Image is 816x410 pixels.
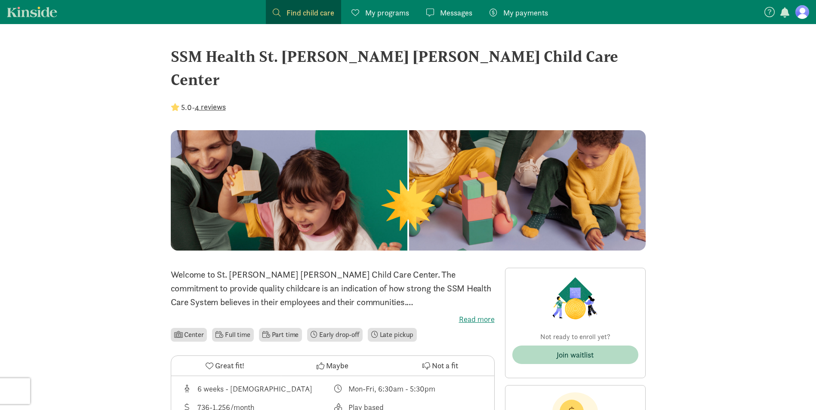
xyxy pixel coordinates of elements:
p: Not ready to enroll yet? [512,332,638,342]
button: 4 reviews [195,101,226,113]
img: Provider logo [550,275,600,321]
span: Messages [440,7,472,18]
div: Join waitlist [557,349,594,361]
div: Age range for children that this provider cares for [182,383,333,395]
label: Read more [171,314,495,324]
a: Kinside [7,6,57,17]
li: Early drop-off [307,328,363,342]
div: Mon-Fri, 6:30am - 5:30pm [348,383,435,395]
li: Center [171,328,207,342]
li: Full time [212,328,253,342]
div: 6 weeks - [DEMOGRAPHIC_DATA] [197,383,312,395]
li: Part time [259,328,302,342]
span: Find child care [286,7,334,18]
span: Maybe [326,360,348,371]
span: My programs [365,7,409,18]
button: Not a fit [386,356,494,376]
div: SSM Health St. [PERSON_NAME] [PERSON_NAME] Child Care Center [171,45,646,91]
div: - [171,101,226,113]
button: Join waitlist [512,346,638,364]
strong: 5.0 [181,102,192,112]
button: Maybe [279,356,386,376]
button: Great fit! [171,356,279,376]
p: Welcome to St. [PERSON_NAME] [PERSON_NAME] Child Care Center. The commitment to provide quality c... [171,268,495,309]
span: Not a fit [432,360,458,371]
span: My payments [503,7,548,18]
span: Great fit! [215,360,244,371]
div: Class schedule [333,383,484,395]
li: Late pickup [368,328,417,342]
